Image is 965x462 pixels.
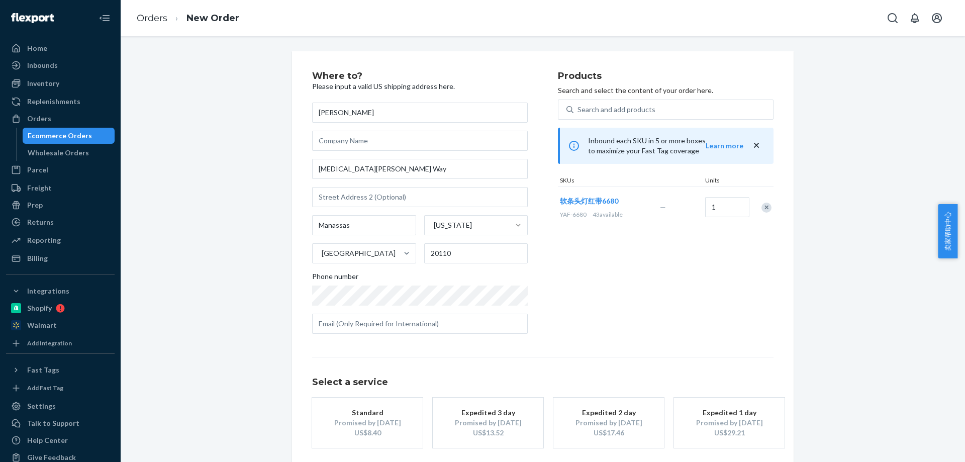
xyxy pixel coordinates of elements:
[560,211,587,218] span: YAF-6680
[27,200,43,210] div: Prep
[433,398,543,448] button: Expedited 3 dayPromised by [DATE]US$13.52
[27,339,72,347] div: Add Integration
[129,4,247,33] ol: breadcrumbs
[6,75,115,91] a: Inventory
[6,415,115,431] a: Talk to Support
[312,215,416,235] input: City
[312,159,528,179] input: Street Address
[312,187,528,207] input: Street Address 2 (Optional)
[6,250,115,266] a: Billing
[553,398,664,448] button: Expedited 2 dayPromised by [DATE]US$17.46
[94,8,115,28] button: Close Navigation
[434,220,472,230] div: [US_STATE]
[27,78,59,88] div: Inventory
[312,103,528,123] input: First & Last Name
[577,105,655,115] div: Search and add products
[568,408,649,418] div: Expedited 2 day
[312,271,358,286] span: Phone number
[705,197,749,217] input: Quantity
[689,408,769,418] div: Expedited 1 day
[6,432,115,448] a: Help Center
[6,398,115,414] a: Settings
[28,131,92,141] div: Ecommerce Orders
[568,428,649,438] div: US$17.46
[27,253,48,263] div: Billing
[558,176,703,187] div: SKUs
[312,81,528,91] p: Please input a valid US shipping address here.
[706,141,743,151] button: Learn more
[327,408,408,418] div: Standard
[27,60,58,70] div: Inbounds
[23,145,115,161] a: Wholesale Orders
[6,162,115,178] a: Parcel
[751,140,761,151] button: close
[674,398,785,448] button: Expedited 1 dayPromised by [DATE]US$29.21
[6,214,115,230] a: Returns
[137,13,167,24] a: Orders
[424,243,528,263] input: ZIP Code
[27,401,56,411] div: Settings
[6,362,115,378] button: Fast Tags
[312,378,774,388] h1: Select a service
[6,337,115,349] a: Add Integration
[321,248,322,258] input: [GEOGRAPHIC_DATA]
[27,43,47,53] div: Home
[448,428,528,438] div: US$13.52
[6,283,115,299] button: Integrations
[558,71,774,81] h2: Products
[27,303,52,313] div: Shopify
[6,382,115,394] a: Add Fast Tag
[6,40,115,56] a: Home
[27,320,57,330] div: Walmart
[6,94,115,110] a: Replenishments
[558,85,774,96] p: Search and select the content of your order here.
[558,128,774,164] div: Inbound each SKU in 5 or more boxes to maximize your Fast Tag coverage
[27,165,48,175] div: Parcel
[938,204,957,258] button: 卖家帮助中心
[23,128,115,144] a: Ecommerce Orders
[27,418,79,428] div: Talk to Support
[433,220,434,230] input: [US_STATE]
[312,314,528,334] input: Email (Only Required for International)
[6,180,115,196] a: Freight
[27,217,54,227] div: Returns
[186,13,239,24] a: New Order
[28,148,89,158] div: Wholesale Orders
[883,8,903,28] button: Open Search Box
[312,398,423,448] button: StandardPromised by [DATE]US$8.40
[689,418,769,428] div: Promised by [DATE]
[6,57,115,73] a: Inbounds
[6,317,115,333] a: Walmart
[27,286,69,296] div: Integrations
[27,384,63,392] div: Add Fast Tag
[593,211,623,218] span: 43 available
[905,8,925,28] button: Open notifications
[560,196,618,206] button: 软条头灯红带6680
[327,428,408,438] div: US$8.40
[703,176,748,187] div: Units
[312,71,528,81] h2: Where to?
[568,418,649,428] div: Promised by [DATE]
[761,203,771,213] div: Remove Item
[27,183,52,193] div: Freight
[448,408,528,418] div: Expedited 3 day
[6,300,115,316] a: Shopify
[11,13,54,23] img: Flexport logo
[312,131,528,151] input: Company Name
[689,428,769,438] div: US$29.21
[27,97,80,107] div: Replenishments
[327,418,408,428] div: Promised by [DATE]
[322,248,396,258] div: [GEOGRAPHIC_DATA]
[6,232,115,248] a: Reporting
[27,235,61,245] div: Reporting
[660,203,666,211] span: —
[927,8,947,28] button: Open account menu
[27,365,59,375] div: Fast Tags
[560,197,618,205] span: 软条头灯红带6680
[27,114,51,124] div: Orders
[6,111,115,127] a: Orders
[448,418,528,428] div: Promised by [DATE]
[6,197,115,213] a: Prep
[27,435,68,445] div: Help Center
